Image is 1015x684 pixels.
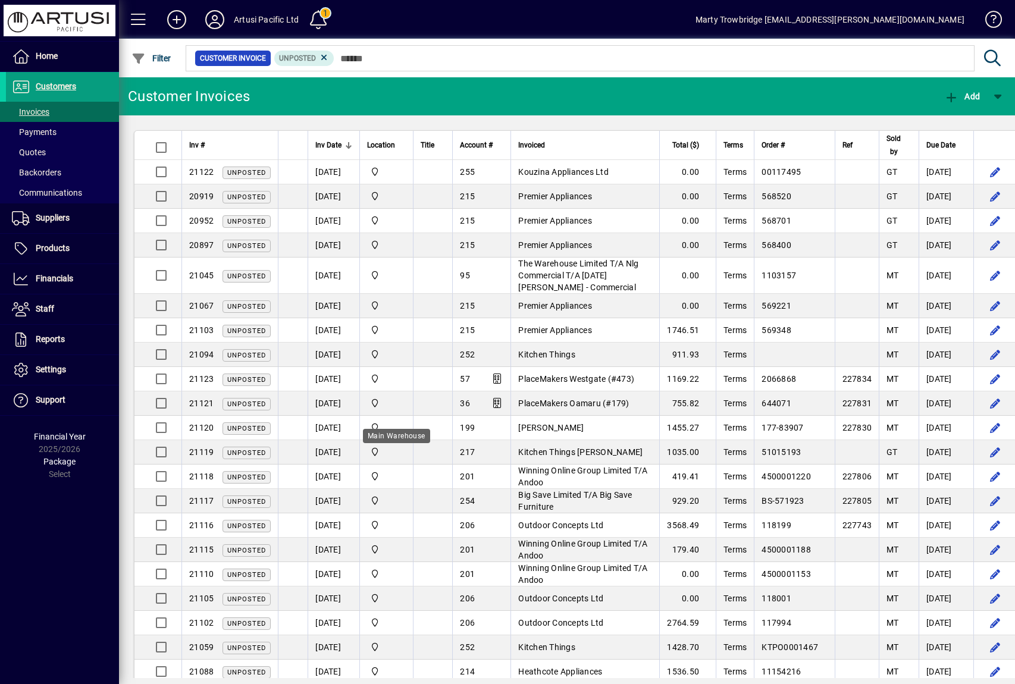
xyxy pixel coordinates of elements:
[308,416,359,440] td: [DATE]
[886,240,898,250] span: GT
[227,547,266,554] span: Unposted
[6,355,119,385] a: Settings
[189,423,214,432] span: 21120
[460,167,475,177] span: 255
[367,348,406,361] span: Main Warehouse
[842,399,872,408] span: 227831
[518,192,592,201] span: Premier Appliances
[886,423,899,432] span: MT
[986,418,1005,437] button: Edit
[460,374,470,384] span: 57
[659,367,716,391] td: 1169.22
[200,52,266,64] span: Customer Invoice
[460,139,503,152] div: Account #
[227,522,266,530] span: Unposted
[36,243,70,253] span: Products
[460,545,475,554] span: 201
[227,473,266,481] span: Unposted
[36,274,73,283] span: Financials
[518,399,629,408] span: PlaceMakers Oamaru (#179)
[460,472,475,481] span: 201
[6,122,119,142] a: Payments
[986,613,1005,632] button: Edit
[986,467,1005,486] button: Edit
[919,343,973,367] td: [DATE]
[886,399,899,408] span: MT
[723,167,747,177] span: Terms
[723,569,747,579] span: Terms
[659,343,716,367] td: 911.93
[227,272,266,280] span: Unposted
[421,139,445,152] div: Title
[6,42,119,71] a: Home
[986,266,1005,285] button: Edit
[460,271,470,280] span: 95
[196,9,234,30] button: Profile
[926,139,966,152] div: Due Date
[659,160,716,184] td: 0.00
[189,350,214,359] span: 21094
[886,472,899,481] span: MT
[460,399,470,408] span: 36
[36,365,66,374] span: Settings
[308,611,359,635] td: [DATE]
[919,209,973,233] td: [DATE]
[762,139,785,152] span: Order #
[762,545,811,554] span: 4500001188
[919,586,973,611] td: [DATE]
[919,318,973,343] td: [DATE]
[762,569,811,579] span: 4500001153
[6,203,119,233] a: Suppliers
[986,394,1005,413] button: Edit
[986,187,1005,206] button: Edit
[667,139,710,152] div: Total ($)
[460,618,475,627] span: 206
[919,489,973,513] td: [DATE]
[886,374,899,384] span: MT
[460,423,475,432] span: 199
[460,301,475,310] span: 215
[886,192,898,201] span: GT
[6,385,119,415] a: Support
[886,132,901,158] span: Sold by
[308,465,359,489] td: [DATE]
[367,543,406,556] span: Main Warehouse
[919,258,973,294] td: [DATE]
[886,271,899,280] span: MT
[762,496,804,506] span: BS-571923
[367,372,406,385] span: Main Warehouse
[460,240,475,250] span: 215
[279,54,316,62] span: Unposted
[518,301,592,310] span: Premier Appliances
[659,209,716,233] td: 0.00
[723,216,747,225] span: Terms
[189,139,205,152] span: Inv #
[131,54,171,63] span: Filter
[308,586,359,611] td: [DATE]
[43,457,76,466] span: Package
[6,325,119,354] a: Reports
[518,374,634,384] span: PlaceMakers Westgate (#473)
[518,594,603,603] span: Outdoor Concepts Ltd
[189,399,214,408] span: 21121
[227,571,266,579] span: Unposted
[363,429,430,443] div: Main Warehouse
[227,218,266,225] span: Unposted
[659,465,716,489] td: 419.41
[659,611,716,635] td: 2764.59
[6,162,119,183] a: Backorders
[886,216,898,225] span: GT
[518,539,647,560] span: Winning Online Group Limited T/A Andoo
[367,519,406,532] span: Main Warehouse
[842,423,872,432] span: 227830
[886,496,899,506] span: MT
[886,447,898,457] span: GT
[518,167,609,177] span: Kouzina Appliances Ltd
[986,443,1005,462] button: Edit
[886,520,899,530] span: MT
[308,233,359,258] td: [DATE]
[460,520,475,530] span: 206
[518,325,592,335] span: Premier Appliances
[696,10,964,29] div: Marty Trowbridge [EMAIL_ADDRESS][PERSON_NAME][DOMAIN_NAME]
[460,139,493,152] span: Account #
